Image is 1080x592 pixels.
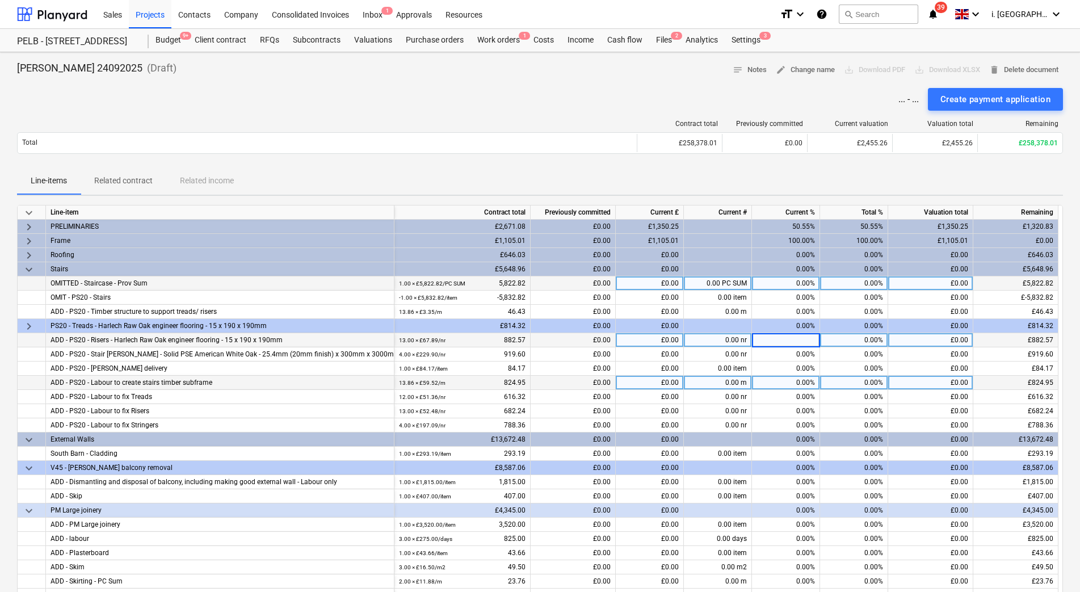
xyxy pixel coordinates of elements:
[253,29,286,52] a: RFQs
[347,29,399,52] a: Valuations
[973,376,1058,390] div: £824.95
[531,447,616,461] div: £0.00
[752,489,820,503] div: 0.00%
[394,220,531,234] div: £2,671.08
[649,29,679,52] div: Files
[888,404,973,418] div: £0.00
[973,319,1058,333] div: £814.32
[973,220,1058,234] div: £1,320.83
[616,574,684,589] div: £0.00
[888,433,973,447] div: £0.00
[616,475,684,489] div: £0.00
[531,333,616,347] div: £0.00
[616,546,684,560] div: £0.00
[531,461,616,475] div: £0.00
[684,404,752,418] div: 0.00 nr
[752,560,820,574] div: 0.00%
[888,262,973,276] div: £0.00
[600,29,649,52] a: Cash flow
[820,390,888,404] div: 0.00%
[888,560,973,574] div: £0.00
[973,532,1058,546] div: £825.00
[51,220,389,233] div: PRELIMINARIES
[888,234,973,248] div: £1,105.01
[149,29,188,52] div: Budget
[616,333,684,347] div: £0.00
[51,248,389,262] div: Roofing
[888,220,973,234] div: £1,350.25
[820,546,888,560] div: 0.00%
[820,433,888,447] div: 0.00%
[51,305,389,318] div: ADD - PS20 - Timber structure to support treads/ risers
[519,32,530,40] span: 1
[22,320,36,333] span: keyboard_arrow_right
[820,291,888,305] div: 0.00%
[820,503,888,518] div: 0.00%
[22,504,36,518] span: keyboard_arrow_down
[973,333,1058,347] div: £882.57
[399,305,526,319] div: 46.43
[394,461,531,475] div: £8,587.06
[399,280,465,287] small: 1.00 × £5,822.82 / PC SUM
[684,276,752,291] div: 0.00 PC SUM
[973,574,1058,589] div: £23.76
[982,120,1058,128] div: Remaining
[752,319,820,333] div: 0.00%
[898,94,919,104] div: ... - ...
[752,475,820,489] div: 0.00%
[888,291,973,305] div: £0.00
[752,262,820,276] div: 0.00%
[561,29,600,52] a: Income
[684,560,752,574] div: 0.00 m2
[888,518,973,532] div: £0.00
[897,120,973,128] div: Valuation total
[46,205,394,220] div: Line-item
[531,546,616,560] div: £0.00
[684,376,752,390] div: 0.00 m
[684,390,752,404] div: 0.00 nr
[531,433,616,447] div: £0.00
[722,134,807,152] div: £0.00
[752,447,820,461] div: 0.00%
[616,503,684,518] div: £0.00
[973,234,1058,248] div: £0.00
[399,309,442,315] small: 13.86 × £3.35 / m
[531,305,616,319] div: £0.00
[22,206,36,220] span: keyboard_arrow_down
[531,489,616,503] div: £0.00
[969,7,982,21] i: keyboard_arrow_down
[527,29,561,52] a: Costs
[973,305,1058,319] div: £46.43
[888,532,973,546] div: £0.00
[679,29,725,52] a: Analytics
[531,220,616,234] div: £0.00
[888,319,973,333] div: £0.00
[616,461,684,475] div: £0.00
[399,276,526,291] div: 5,822.82
[616,447,684,461] div: £0.00
[22,220,36,234] span: keyboard_arrow_right
[616,305,684,319] div: £0.00
[820,205,888,220] div: Total %
[1049,7,1063,21] i: keyboard_arrow_down
[637,134,722,152] div: £258,378.01
[752,390,820,404] div: 0.00%
[649,29,679,52] a: Files2
[22,249,36,262] span: keyboard_arrow_right
[820,475,888,489] div: 0.00%
[531,503,616,518] div: £0.00
[399,362,526,376] div: 84.17
[973,503,1058,518] div: £4,345.00
[812,120,888,128] div: Current valuation
[399,295,457,301] small: -1.00 × £5,832.82 / item
[820,333,888,347] div: 0.00%
[616,319,684,333] div: £0.00
[973,560,1058,574] div: £49.50
[470,29,527,52] a: Work orders1
[394,433,531,447] div: £13,672.48
[399,29,470,52] a: Purchase orders
[973,518,1058,532] div: £3,520.00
